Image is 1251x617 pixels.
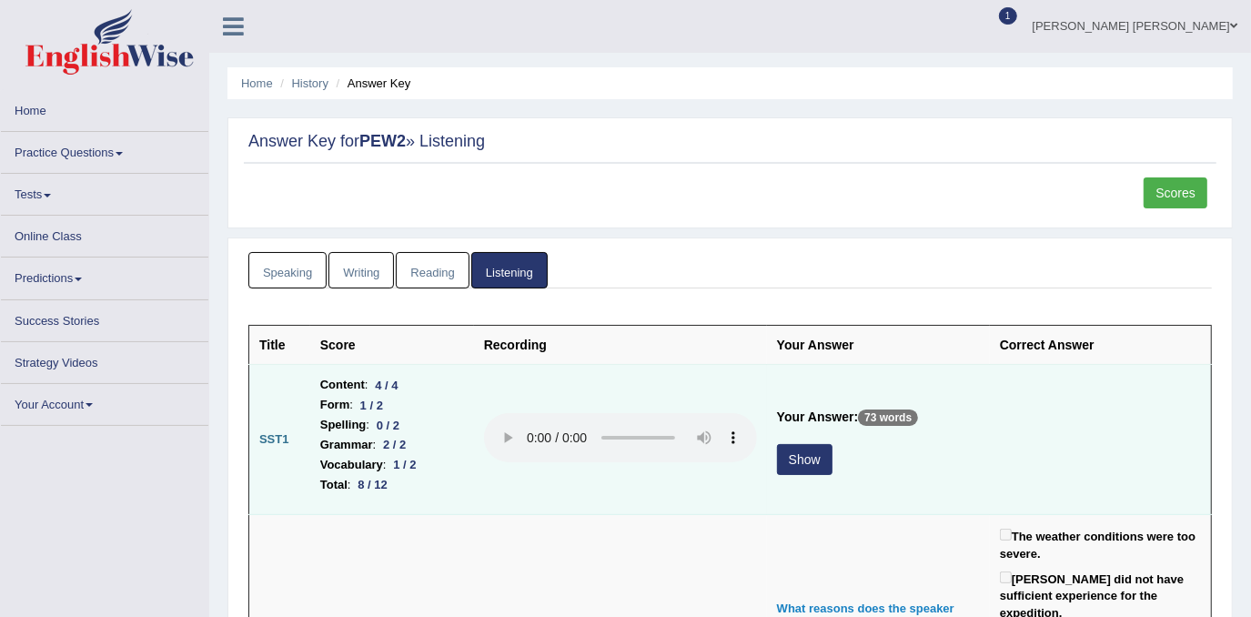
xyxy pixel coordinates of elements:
th: Correct Answer [990,326,1212,365]
div: 1 / 2 [353,396,390,415]
a: Practice Questions [1,132,208,167]
li: : [320,455,464,475]
p: 73 words [858,410,918,426]
button: Show [777,444,832,475]
a: Online Class [1,216,208,251]
b: Your Answer: [777,410,858,424]
div: 0 / 2 [369,416,407,435]
li: : [320,375,464,395]
a: Scores [1144,177,1207,208]
a: Predictions [1,258,208,293]
b: Form [320,395,350,415]
h2: Answer Key for » Listening [248,133,1212,151]
li: : [320,415,464,435]
strong: PEW2 [359,132,406,150]
a: Writing [328,252,394,289]
li: : [320,475,464,495]
div: 8 / 12 [351,476,395,495]
a: Strategy Videos [1,342,208,378]
a: Speaking [248,252,327,289]
a: History [292,76,328,90]
th: Score [310,326,474,365]
div: 4 / 4 [368,376,406,395]
span: 1 [999,7,1017,25]
div: 2 / 2 [376,436,413,455]
li: Answer Key [332,75,411,92]
input: [PERSON_NAME] did not have sufficient experience for the expedition. [1000,571,1012,583]
a: Tests [1,174,208,209]
b: Spelling [320,415,367,435]
div: 1 / 2 [387,456,424,475]
b: Grammar [320,435,373,455]
th: Recording [474,326,767,365]
b: Vocabulary [320,455,383,475]
label: The weather conditions were too severe. [1000,525,1201,562]
a: Home [1,90,208,126]
th: Your Answer [767,326,990,365]
li: : [320,435,464,455]
input: The weather conditions were too severe. [1000,529,1012,541]
th: Title [249,326,310,365]
b: Content [320,375,365,395]
b: SST1 [259,432,289,446]
b: Total [320,475,348,495]
li: : [320,395,464,415]
a: Your Account [1,384,208,420]
a: Listening [471,252,548,289]
a: Home [241,76,273,90]
a: Success Stories [1,300,208,336]
a: Reading [396,252,469,289]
